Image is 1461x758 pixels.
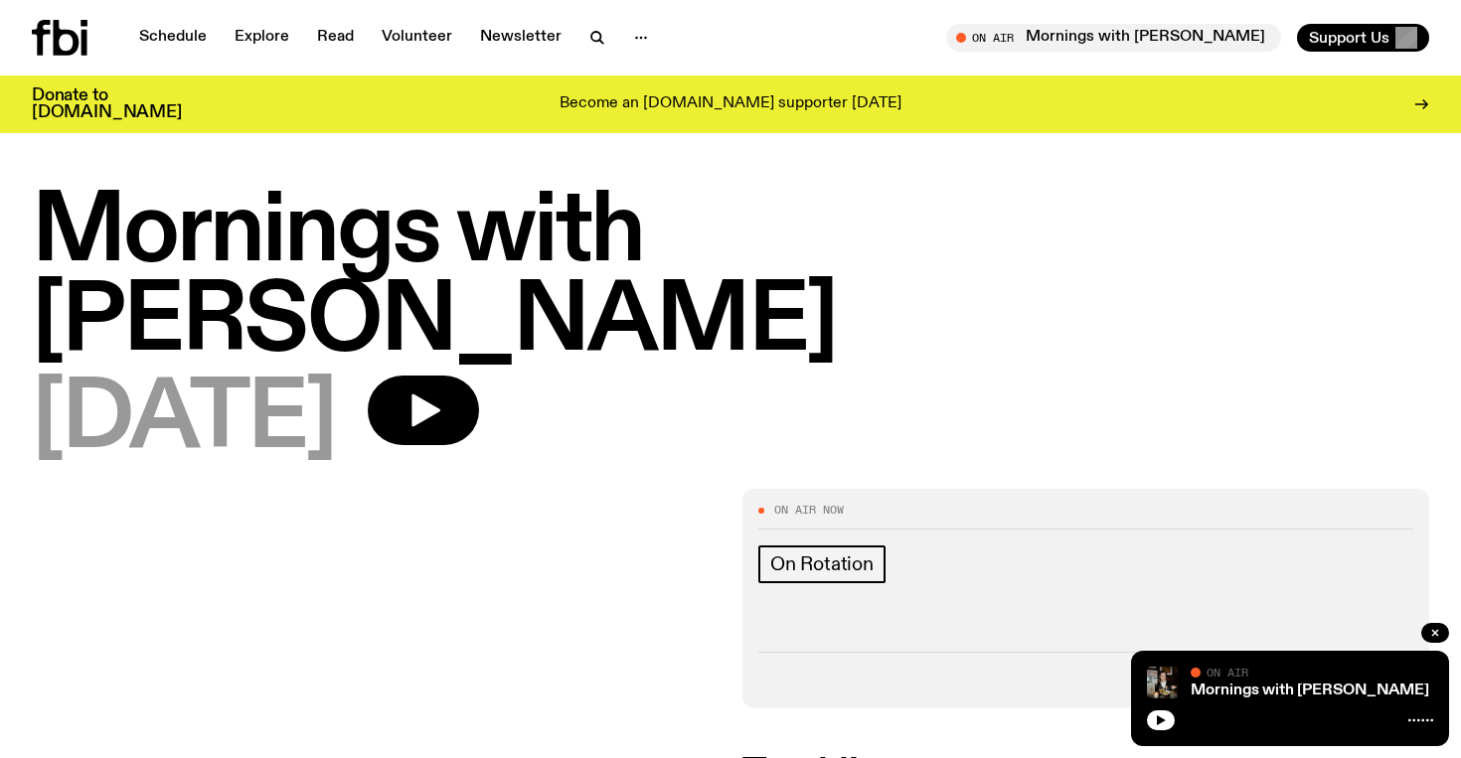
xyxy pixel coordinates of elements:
h1: Mornings with [PERSON_NAME] [32,189,1429,368]
img: Sam blankly stares at the camera, brightly lit by a camera flash wearing a hat collared shirt and... [1147,667,1179,698]
span: [DATE] [32,376,336,465]
a: Volunteer [370,24,464,52]
span: Support Us [1309,29,1389,47]
a: Newsletter [468,24,573,52]
a: Explore [223,24,301,52]
a: Mornings with [PERSON_NAME] [1191,682,1429,698]
span: On Air Now [774,505,844,516]
a: Read [305,24,366,52]
h3: Donate to [DOMAIN_NAME] [32,87,182,121]
span: On Air [1207,666,1248,679]
a: Schedule [127,24,219,52]
p: Become an [DOMAIN_NAME] supporter [DATE] [560,95,901,113]
span: On Rotation [770,553,874,575]
a: On Rotation [758,545,886,583]
button: On AirMornings with [PERSON_NAME] [946,24,1281,52]
button: Support Us [1297,24,1429,52]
